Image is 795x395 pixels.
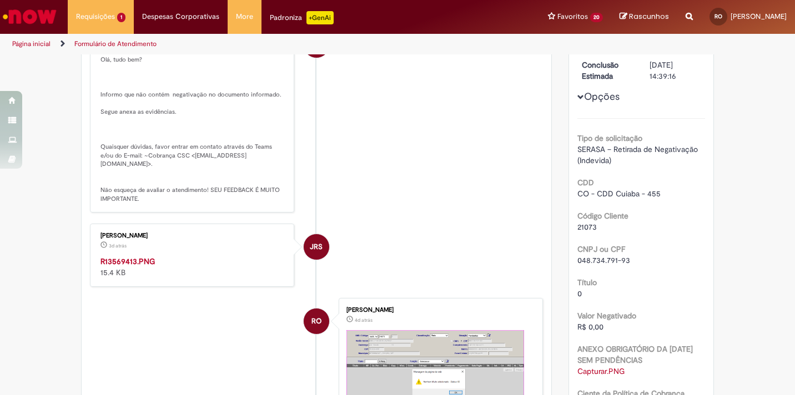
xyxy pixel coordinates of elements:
div: Jackeline Renata Silva Dos Santos [304,234,329,260]
span: RO [311,308,321,335]
span: Favoritos [557,11,588,22]
span: CO - CDD Cuiaba - 455 [577,189,661,199]
span: R$ 0,00 [577,322,603,332]
b: Tipo de solicitação [577,133,642,143]
a: R13569413.PNG [100,256,155,266]
div: [DATE] 14:39:16 [650,59,701,82]
b: Valor Negativado [577,311,636,321]
span: Despesas Corporativas [142,11,219,22]
a: Formulário de Atendimento [74,39,157,48]
span: JRS [310,234,323,260]
b: CDD [577,178,594,188]
b: Código Cliente [577,211,628,221]
span: 3d atrás [109,242,127,249]
span: Requisições [76,11,115,22]
span: 4d atrás [355,317,373,323]
a: Página inicial [12,39,51,48]
time: 26/09/2025 10:54:43 [109,242,127,249]
a: Rascunhos [620,12,669,22]
span: 20 [590,13,603,22]
b: ANEXO OBRIGATÓRIO DA [DATE] SEM PENDÊNCIAS [577,344,693,365]
span: Rascunhos [629,11,669,22]
span: 0 [577,288,582,298]
div: [PERSON_NAME] [100,232,285,239]
p: Olá, tudo bem? Informo que não contém negativação no documento informado. Segue anexa as evidênci... [100,55,285,204]
span: 048.734.791-93 [577,255,630,265]
span: RO [715,13,722,20]
time: 26/09/2025 09:39:08 [355,317,373,323]
span: 21073 [577,222,597,232]
div: Padroniza [270,11,334,24]
a: Download de Capturar.PNG [577,366,625,376]
span: More [236,11,253,22]
b: CNPJ ou CPF [577,244,625,254]
span: [PERSON_NAME] [731,12,787,21]
div: 15.4 KB [100,256,285,278]
div: Ruth Santos Oliveira [304,308,329,334]
b: Título [577,277,597,287]
span: SERASA – Retirada de Negativação (Indevida) [577,144,700,165]
p: +GenAi [306,11,334,24]
img: ServiceNow [1,6,58,28]
dt: Conclusão Estimada [573,59,642,82]
div: [PERSON_NAME] [346,307,531,313]
span: 1 [117,13,125,22]
ul: Trilhas de página [8,34,522,54]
